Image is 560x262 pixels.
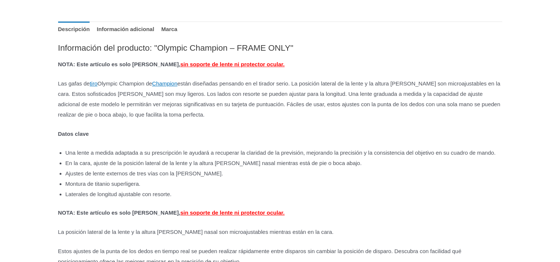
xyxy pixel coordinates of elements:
h2: Información del producto: "Olympic Champion – FRAME ONLY" [58,43,502,53]
a: Información adicional [97,21,154,37]
a: Descripción [58,21,90,37]
p: Las gafas de Olympic Champion de están diseñadas pensando en el tirador serio. La posición latera... [58,78,502,120]
strong: NOTA: Este artículo es solo [PERSON_NAME], [58,209,285,216]
a: Marca [161,21,177,37]
p: La posición lateral de la lente y la altura [PERSON_NAME] nasal son microajustables mientras está... [58,227,502,237]
li: Montura de titanio superligera. [66,179,502,189]
li: En la cara, ajuste de la posición lateral de la lente y la altura [PERSON_NAME] nasal mientras es... [66,158,502,168]
span: sin soporte de lente ni protector ocular. [180,209,285,216]
a: tiro [90,80,97,87]
li: Ajustes de lente externos de tres vías con la [PERSON_NAME]. [66,168,502,179]
span: sin soporte de lente ni protector ocular. [180,61,285,67]
strong: NOTA: Este artículo es solo [PERSON_NAME], [58,61,285,67]
strong: Datos clave [58,131,89,137]
li: Una lente a medida adaptada a su prescripción le ayudará a recuperar la claridad de la previsión,... [66,148,502,158]
a: Champion [152,80,177,87]
li: Laterales de longitud ajustable con resorte. [66,189,502,199]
